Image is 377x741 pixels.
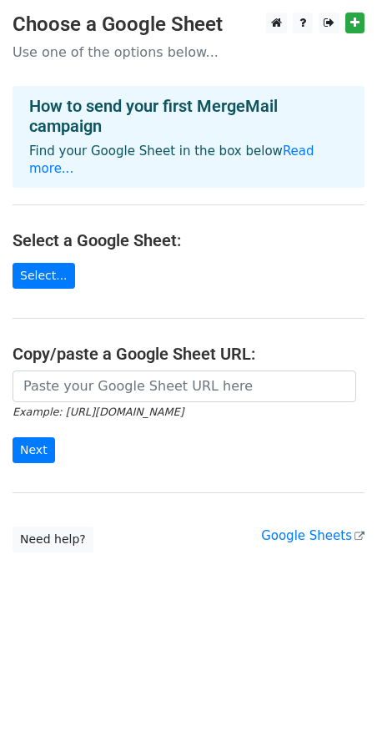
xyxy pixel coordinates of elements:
input: Paste your Google Sheet URL here [13,370,356,402]
small: Example: [URL][DOMAIN_NAME] [13,406,183,418]
h4: Copy/paste a Google Sheet URL: [13,344,364,364]
a: Select... [13,263,75,289]
p: Use one of the options below... [13,43,364,61]
a: Need help? [13,527,93,552]
h4: How to send your first MergeMail campaign [29,96,348,136]
a: Google Sheets [261,528,364,543]
input: Next [13,437,55,463]
a: Read more... [29,144,314,176]
p: Find your Google Sheet in the box below [29,143,348,178]
h3: Choose a Google Sheet [13,13,364,37]
h4: Select a Google Sheet: [13,230,364,250]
